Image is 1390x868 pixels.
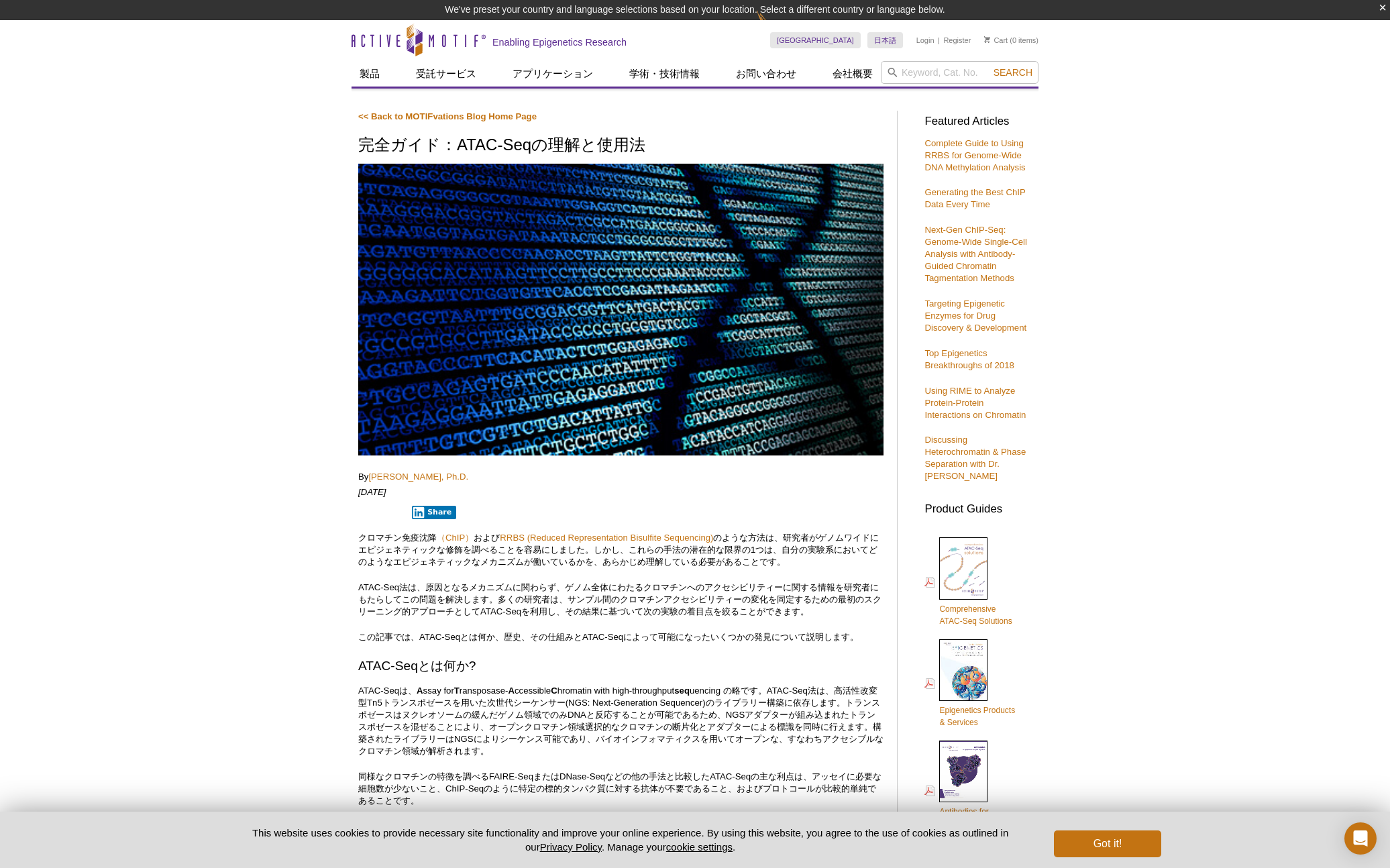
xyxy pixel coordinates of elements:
a: [GEOGRAPHIC_DATA] [770,32,861,48]
a: RRBS (Reduced Representation Bisulfite Sequencing) [500,533,713,543]
p: ATAC-Seqは、 ssay for ransposase- ccessible hromatin with high-throughput uencing の略です。ATAC-Seq法は、高... [358,685,884,757]
div: Open Intercom Messenger [1344,822,1377,855]
a: Generating the Best ChIP Data Every Time [924,187,1025,209]
button: cookie settings [666,841,733,853]
strong: A [417,686,423,696]
a: 会社概要 [824,61,881,87]
p: クロマチン免疫沈降 および のような方法は、研究者がゲノムワイドにエピジェネティックな修飾を調べることを容易にしました。しかし、これらの手法の潜在的な限界の1つは、自分の実験系においてどのような... [358,532,884,568]
img: ATAC-Seq [358,164,884,455]
img: Your Cart [984,36,990,43]
strong: T [454,686,460,696]
h1: 完全ガイド：ATAC-Seqの理解と使用法 [358,136,884,156]
a: 製品 [352,61,388,87]
a: Complete Guide to Using RRBS for Genome-Wide DNA Methylation Analysis [924,138,1025,172]
a: Next-Gen ChIP-Seq: Genome-Wide Single-Cell Analysis with Antibody-Guided Chromatin Tagmentation M... [924,225,1026,283]
iframe: X Post Button [358,505,403,519]
a: Antibodies forEpigenetics &Gene Regulation [924,739,1000,843]
button: Got it! [1054,830,1161,857]
img: Comprehensive ATAC-Seq Solutions [939,537,987,600]
img: Abs_epi_2015_cover_web_70x200 [939,741,987,802]
a: Discussing Heterochromatin & Phase Separation with Dr. [PERSON_NAME] [924,435,1026,481]
em: [DATE] [358,487,386,497]
p: 同様なクロマチンの特徴を調べるFAIRE-SeqまたはDNase-Seqなどの他の手法と比較したATAC-Seqの主な利点は、アッセイに必要な細胞数が少ないこと、ChIP-Seqのように特定の標... [358,771,884,807]
a: Top Epigenetics Breakthroughs of 2018 [924,348,1014,370]
span: Comprehensive ATAC-Seq Solutions [939,604,1012,626]
h3: Featured Articles [924,116,1032,127]
h2: Enabling Epigenetics Research [492,36,627,48]
button: Search [990,66,1036,78]
h2: ATAC-Seqとは何か? [358,657,884,675]
img: Change Here [757,10,792,42]
li: | [938,32,940,48]
a: Login [916,36,934,45]
a: アプリケーション [504,61,601,87]
img: Epi_brochure_140604_cover_web_70x200 [939,639,987,701]
a: 日本語 [867,32,903,48]
strong: seq [674,686,690,696]
p: By [358,471,884,483]
li: (0 items) [984,32,1038,48]
span: Search [994,67,1032,78]
a: Using RIME to Analyze Protein-Protein Interactions on Chromatin [924,386,1026,420]
a: Epigenetics Products& Services [924,638,1015,730]
button: Share [412,506,457,519]
span: Epigenetics Products & Services [939,706,1015,727]
a: [PERSON_NAME], Ph.D. [368,472,468,482]
a: 受託サービス [408,61,484,87]
a: 学術・技術情報 [621,61,708,87]
input: Keyword, Cat. No. [881,61,1038,84]
a: Cart [984,36,1008,45]
a: Privacy Policy [540,841,602,853]
a: Targeting Epigenetic Enzymes for Drug Discovery & Development [924,299,1026,333]
strong: C [551,686,557,696]
a: Register [943,36,971,45]
a: << Back to MOTIFvations Blog Home Page [358,111,537,121]
p: This website uses cookies to provide necessary site functionality and improve your online experie... [229,826,1032,854]
a: お問い合わせ [728,61,804,87]
strong: A [508,686,515,696]
p: この記事では、ATAC-Seqとは何か、歴史、その仕組みとATAC-Seqによって可能になったいくつかの発見について説明します。 [358,631,884,643]
h3: Product Guides [924,496,1032,515]
a: ComprehensiveATAC-Seq Solutions [924,536,1012,629]
a: （ChIP） [437,533,474,543]
p: ATAC-Seq法は、原因となるメカニズムに関わらず、ゲノム全体にわたるクロマチンへのアクセシビリティーに関する情報を研究者にもたらしてこの問題を解決します。多くの研究者は、サンプル間のクロマチ... [358,582,884,618]
span: Antibodies for Epigenetics & Gene Regulation [939,807,1000,840]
